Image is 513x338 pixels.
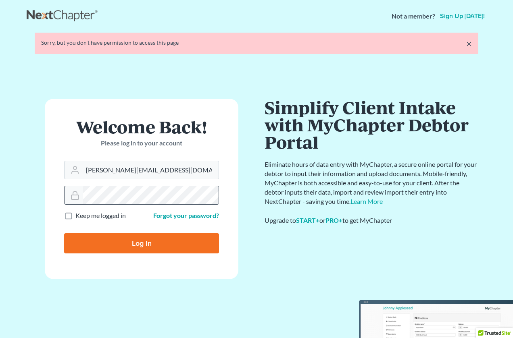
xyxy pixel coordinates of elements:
p: Please log in to your account [64,139,219,148]
a: PRO+ [325,216,342,224]
a: Forgot your password? [153,212,219,219]
a: START+ [296,216,319,224]
input: Email Address [83,161,219,179]
strong: Not a member? [392,12,435,21]
label: Keep me logged in [75,211,126,220]
a: Learn More [350,197,383,205]
div: Sorry, but you don't have permission to access this page [41,39,472,47]
div: Upgrade to or to get MyChapter [265,216,478,225]
a: × [466,39,472,48]
h1: Simplify Client Intake with MyChapter Debtor Portal [265,99,478,150]
p: Eliminate hours of data entry with MyChapter, a secure online portal for your debtor to input the... [265,160,478,206]
input: Log In [64,233,219,253]
h1: Welcome Back! [64,118,219,135]
a: Sign up [DATE]! [438,13,486,19]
